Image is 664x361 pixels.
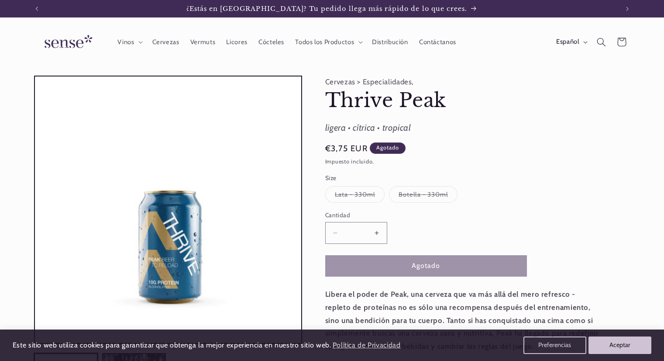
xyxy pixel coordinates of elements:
[295,38,354,46] span: Todos los Productos
[325,157,600,167] div: Impuesto incluido.
[331,338,402,353] a: Política de Privacidad (opens in a new tab)
[34,30,100,55] img: Sense
[152,38,179,46] span: Cervezas
[592,32,612,52] summary: Búsqueda
[325,142,368,155] span: €3,75 EUR
[31,26,103,58] a: Sense
[523,337,586,354] button: Preferencias
[389,186,458,203] label: Botella - 330ml
[185,32,221,52] a: Vermuts
[419,38,456,46] span: Contáctanos
[325,88,600,113] h1: Thrive Peak
[325,290,599,350] strong: Libera el poder de Peak, una cerveza que va más allá del mero refresco - repleto de proteínas no ...
[367,32,414,52] a: Distribución
[325,120,600,136] div: ligera • cítrica • tropical
[550,33,591,51] button: Español
[190,38,215,46] span: Vermuts
[413,32,461,52] a: Contáctanos
[147,32,185,52] a: Cervezas
[117,38,134,46] span: Vinos
[13,341,331,349] span: Este sitio web utiliza cookies para garantizar que obtenga la mejor experiencia en nuestro sitio ...
[588,337,651,354] button: Aceptar
[370,142,406,154] span: Agotado
[290,32,367,52] summary: Todos los Productos
[556,37,579,47] span: Español
[372,38,408,46] span: Distribución
[325,174,337,182] legend: Size
[112,32,147,52] summary: Vinos
[226,38,247,46] span: Licores
[325,255,527,277] button: Agotado
[221,32,253,52] a: Licores
[325,186,385,203] label: Lata - 330ml
[253,32,289,52] a: Cócteles
[325,211,527,219] label: Cantidad
[258,38,284,46] span: Cócteles
[186,5,468,13] span: ¿Estás en [GEOGRAPHIC_DATA]? Tu pedido llega más rápido de lo que crees.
